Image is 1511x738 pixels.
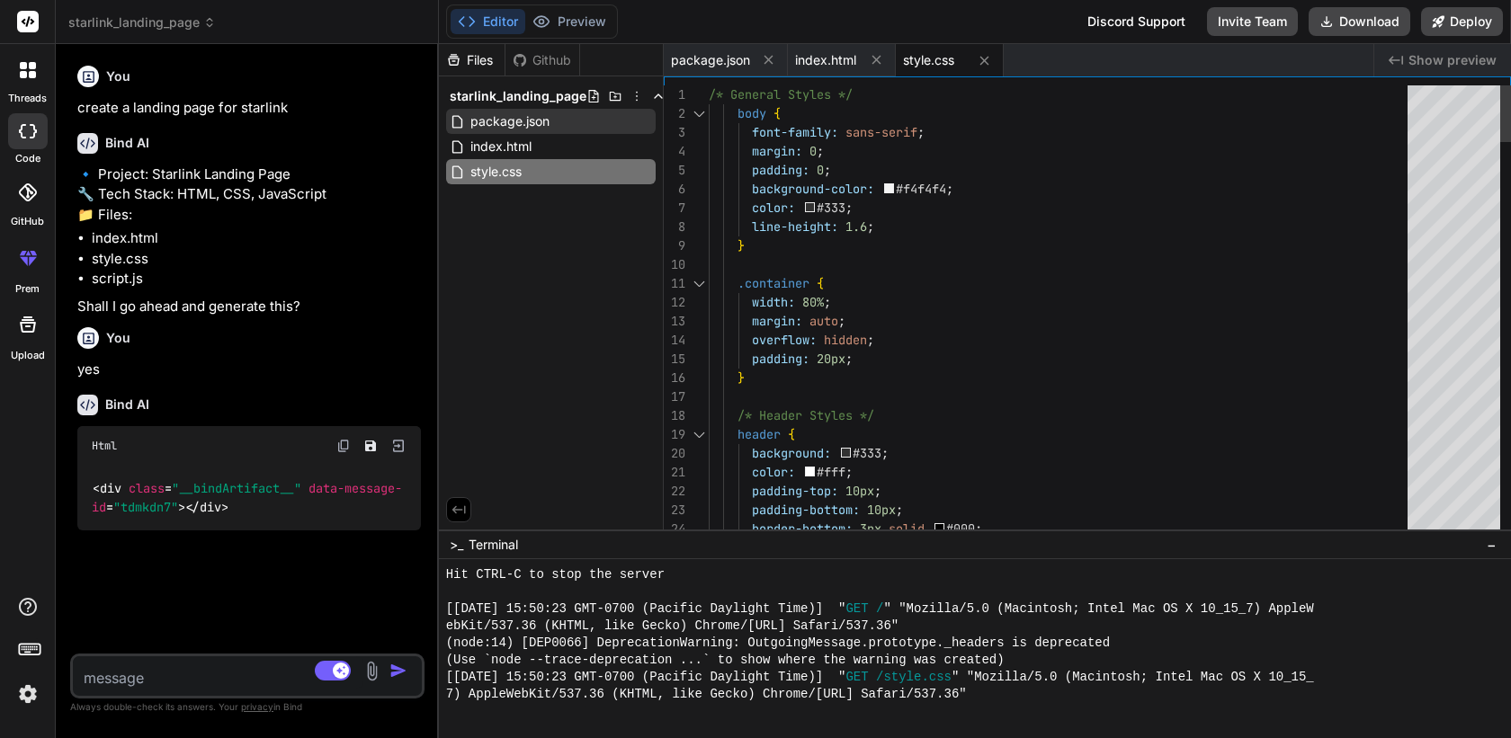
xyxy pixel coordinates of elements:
[92,481,402,515] span: < = = >
[817,200,845,216] span: #333
[92,249,421,270] li: style.css
[77,297,421,317] p: Shall I go ahead and generate this?
[446,635,1110,652] span: (node:14) [DEP0066] DeprecationWarning: OutgoingMessage.prototype._headers is deprecated
[664,274,685,293] div: 11
[664,387,685,406] div: 17
[824,332,867,348] span: hidden
[113,499,178,515] span: "tdmkdn7"
[446,652,1005,669] span: (Use `node --trace-deprecation ...` to show where the warning was created)
[450,536,463,554] span: >_
[817,143,824,159] span: ;
[752,294,795,310] span: width:
[11,348,45,363] label: Upload
[505,51,579,69] div: Github
[664,236,685,255] div: 9
[68,13,216,31] span: starlink_landing_page
[752,181,874,197] span: background-color:
[752,218,838,235] span: line-height:
[817,275,824,291] span: {
[752,162,809,178] span: padding:
[773,105,781,121] span: {
[362,661,382,681] img: attachment
[802,294,824,310] span: 80%
[450,87,586,105] span: starlink_landing_page
[817,162,824,178] span: 0
[876,600,883,618] span: /
[752,351,809,367] span: padding:
[867,502,896,518] span: 10px
[809,143,817,159] span: 0
[752,124,838,140] span: font-family:
[664,161,685,180] div: 5
[817,464,845,480] span: #fff
[752,143,802,159] span: margin:
[687,104,711,123] div: Click to collapse the range.
[100,481,121,497] span: div
[952,669,1314,686] span: " "Mozilla/5.0 (Macintosh; Intel Mac OS X 10_15_
[390,438,407,454] img: Open in Browser
[105,134,149,152] h6: Bind AI
[824,162,831,178] span: ;
[241,701,273,712] span: privacy
[752,445,831,461] span: background:
[738,407,874,423] span: /* Header Styles */
[664,482,685,501] div: 22
[845,124,917,140] span: sans-serif
[687,425,711,444] div: Click to collapse the range.
[903,51,954,69] span: style.css
[451,9,525,34] button: Editor
[11,214,44,229] label: GitHub
[446,686,967,703] span: 7) AppleWebKit/537.36 (KHTML, like Gecko) Chrome/[URL] Safari/537.36"
[860,520,881,537] span: 3px
[664,123,685,142] div: 3
[664,501,685,520] div: 23
[525,9,613,34] button: Preview
[664,425,685,444] div: 19
[389,662,407,680] img: icon
[845,200,853,216] span: ;
[129,481,165,497] span: class
[896,502,903,518] span: ;
[845,464,853,480] span: ;
[738,275,809,291] span: .container
[13,679,43,709] img: settings
[77,360,421,380] p: yes
[838,313,845,329] span: ;
[709,86,853,102] span: /* General Styles */
[664,463,685,482] div: 21
[446,618,899,635] span: ebKit/537.36 (KHTML, like Gecko) Chrome/[URL] Safari/537.36"
[358,433,383,458] button: Save file
[15,151,40,166] label: code
[738,105,766,121] span: body
[664,218,685,236] div: 8
[671,51,750,69] span: package.json
[738,237,745,253] span: }
[795,51,856,69] span: index.html
[664,312,685,331] div: 13
[664,369,685,387] div: 16
[15,281,40,297] label: prem
[874,483,881,499] span: ;
[70,698,425,716] p: Always double-check its answers. Your in Bind
[752,200,795,216] span: color:
[77,164,421,226] p: 🔹 Project: Starlink Landing Page 🔧 Tech Stack: HTML, CSS, JavaScript 📁 Files:
[883,600,1313,618] span: " "Mozilla/5.0 (Macintosh; Intel Mac OS X 10_15_7) AppleW
[469,136,533,157] span: index.html
[92,269,421,289] li: script.js
[664,255,685,274] div: 10
[876,669,952,686] span: /style.css
[106,329,130,347] h6: You
[817,351,845,367] span: 20px
[664,406,685,425] div: 18
[752,464,795,480] span: color:
[664,444,685,463] div: 20
[845,351,853,367] span: ;
[752,332,817,348] span: overflow:
[845,600,868,618] span: GET
[1309,7,1410,36] button: Download
[664,180,685,199] div: 6
[469,161,523,182] span: style.css
[917,124,925,140] span: ;
[845,218,867,235] span: 1.6
[752,520,853,537] span: border-bottom:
